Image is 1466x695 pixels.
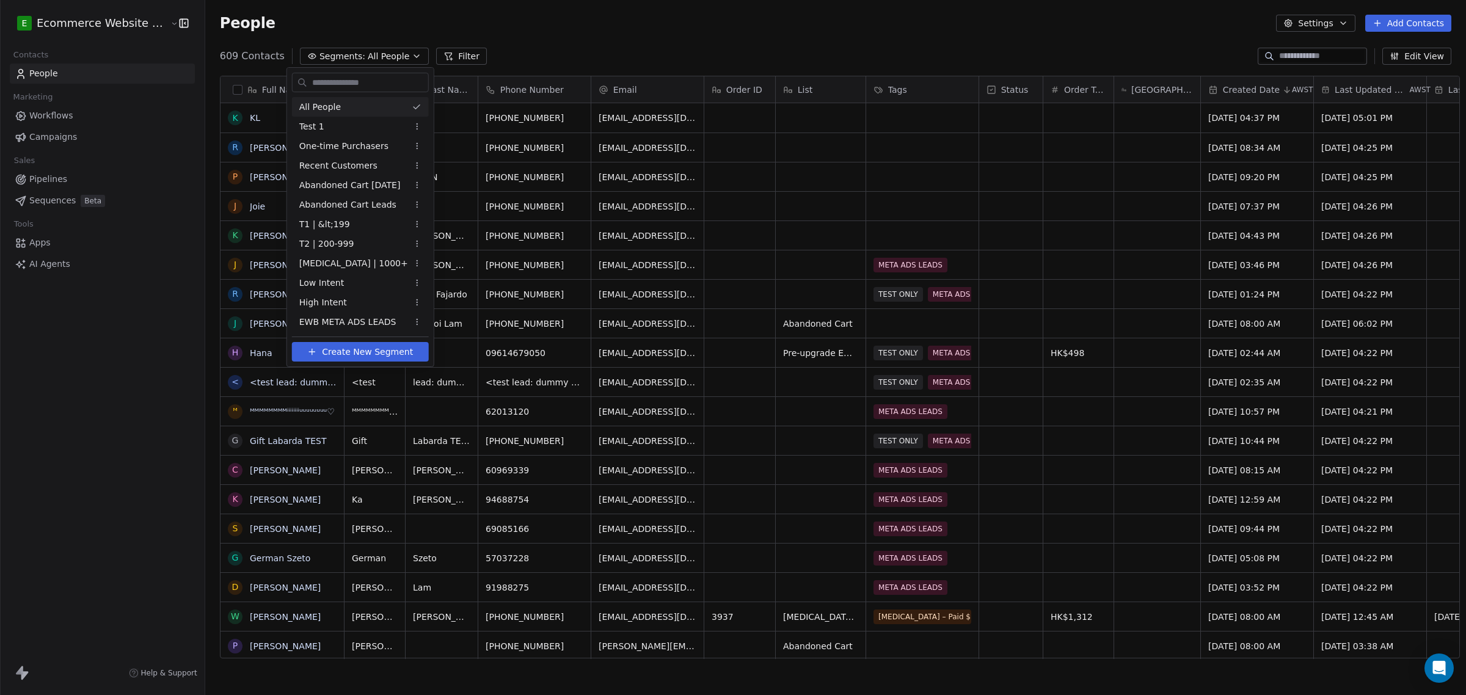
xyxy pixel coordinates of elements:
[299,238,354,250] span: T2 | 200-999
[299,179,401,192] span: Abandoned Cart [DATE]
[299,218,350,231] span: T1 | &lt;199
[299,140,388,153] span: One-time Purchasers
[299,101,341,114] span: All People
[299,198,396,211] span: Abandoned Cart Leads
[299,257,408,270] span: [MEDICAL_DATA] | 1000+
[299,296,347,309] span: High Intent
[322,346,413,358] span: Create New Segment
[299,120,324,133] span: Test 1
[299,316,396,329] span: EWB META ADS LEADS
[292,342,429,362] button: Create New Segment
[292,97,429,332] div: Suggestions
[299,159,377,172] span: Recent Customers
[299,277,345,289] span: Low Intent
